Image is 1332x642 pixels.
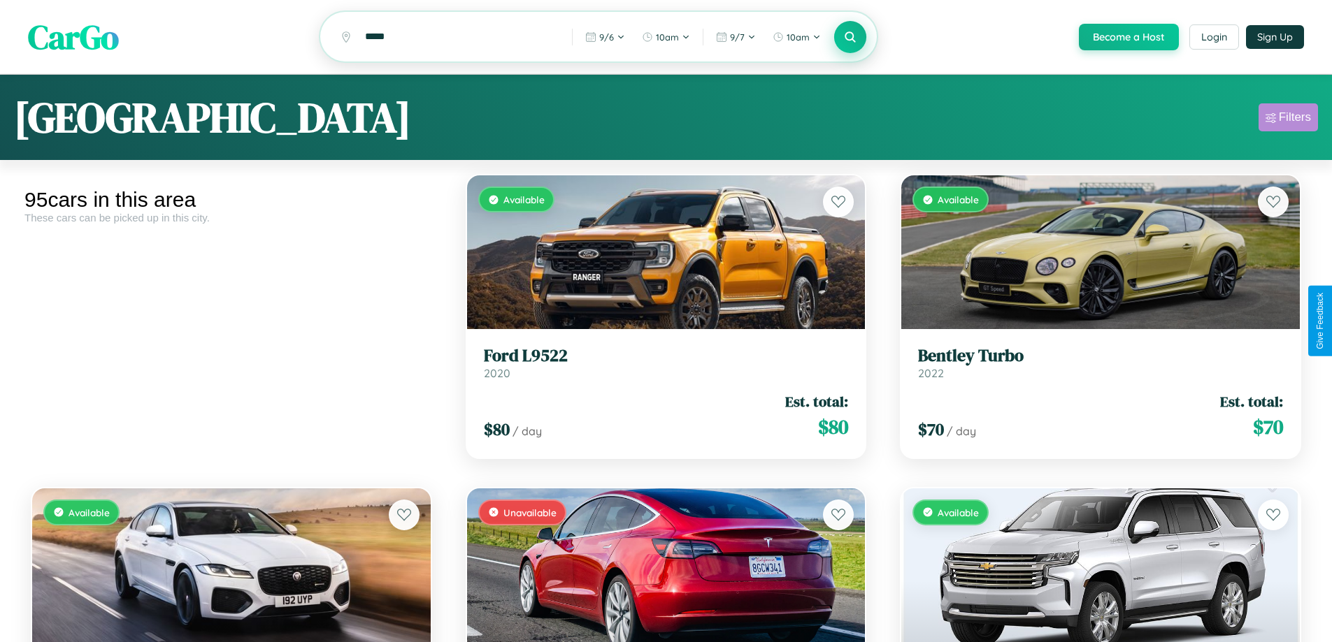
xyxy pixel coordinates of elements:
[785,391,848,411] span: Est. total:
[730,31,745,43] span: 9 / 7
[484,346,849,366] h3: Ford L9522
[1246,25,1304,49] button: Sign Up
[709,26,763,48] button: 9/7
[918,366,944,380] span: 2022
[787,31,810,43] span: 10am
[1253,413,1283,441] span: $ 70
[818,413,848,441] span: $ 80
[513,424,542,438] span: / day
[938,506,979,518] span: Available
[14,89,411,146] h1: [GEOGRAPHIC_DATA]
[578,26,632,48] button: 9/6
[24,212,438,224] div: These cars can be picked up in this city.
[503,506,557,518] span: Unavailable
[1079,24,1179,50] button: Become a Host
[24,188,438,212] div: 95 cars in this area
[484,366,510,380] span: 2020
[599,31,614,43] span: 9 / 6
[947,424,976,438] span: / day
[635,26,697,48] button: 10am
[28,14,119,60] span: CarGo
[484,418,510,441] span: $ 80
[69,506,110,518] span: Available
[1315,293,1325,349] div: Give Feedback
[484,346,849,380] a: Ford L95222020
[766,26,828,48] button: 10am
[1279,110,1311,124] div: Filters
[1189,24,1239,50] button: Login
[503,194,545,205] span: Available
[918,346,1283,380] a: Bentley Turbo2022
[918,418,944,441] span: $ 70
[1220,391,1283,411] span: Est. total:
[918,346,1283,366] h3: Bentley Turbo
[656,31,679,43] span: 10am
[1259,103,1318,131] button: Filters
[938,194,979,205] span: Available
